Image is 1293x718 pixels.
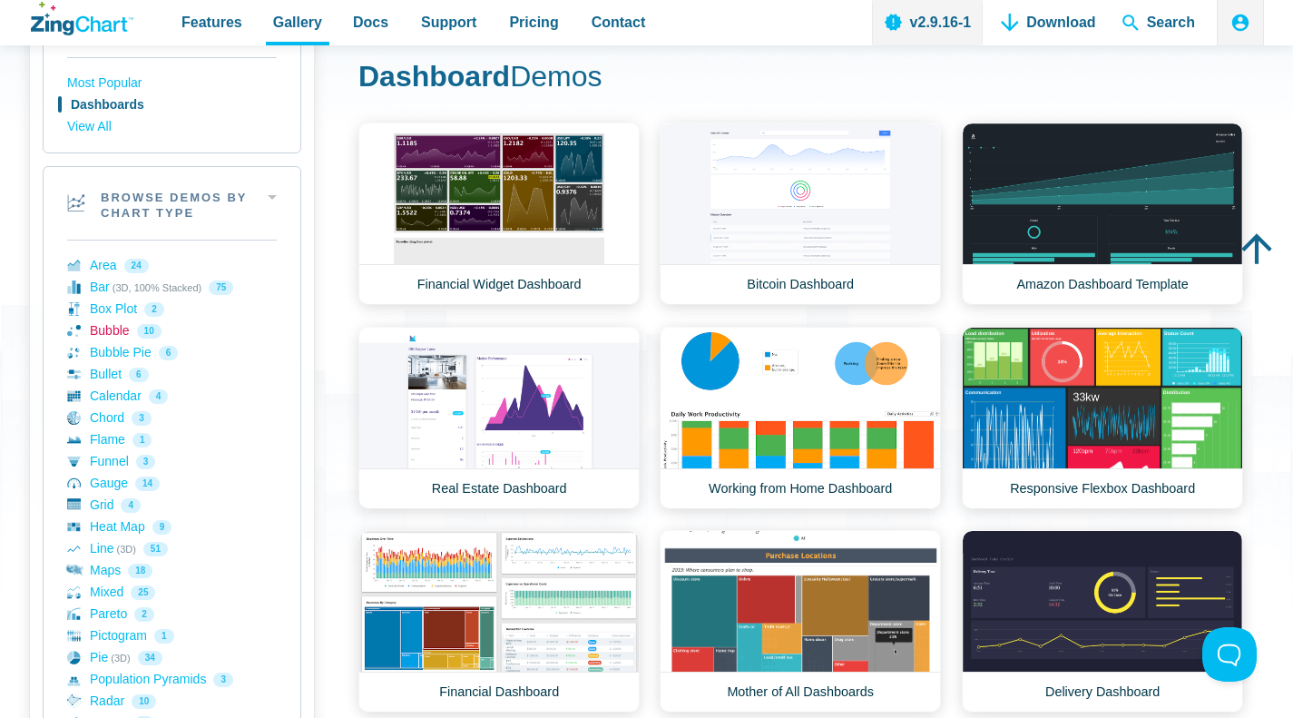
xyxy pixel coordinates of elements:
[962,123,1243,305] a: Amazon Dashboard Template
[660,327,941,509] a: Working from Home Dashboard
[44,167,300,240] h2: Browse Demos By Chart Type
[67,73,277,94] a: Most Popular
[273,10,322,34] span: Gallery
[660,530,941,713] a: Mother of All Dashboards
[962,530,1243,713] a: Delivery Dashboard
[962,327,1243,509] a: Responsive Flexbox Dashboard
[353,10,388,34] span: Docs
[509,10,558,34] span: Pricing
[660,123,941,305] a: Bitcoin Dashboard
[31,2,133,35] a: ZingChart Logo. Click to return to the homepage
[358,327,640,509] a: Real Estate Dashboard
[358,123,640,305] a: Financial Widget Dashboard
[67,116,277,138] a: View All
[421,10,476,34] span: Support
[358,58,1241,99] h1: Demos
[1202,627,1257,682] iframe: Toggle Customer Support
[358,530,640,713] a: Financial Dashboard
[358,60,510,93] strong: Dashboard
[181,10,242,34] span: Features
[67,94,277,116] a: Dashboards
[592,10,646,34] span: Contact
